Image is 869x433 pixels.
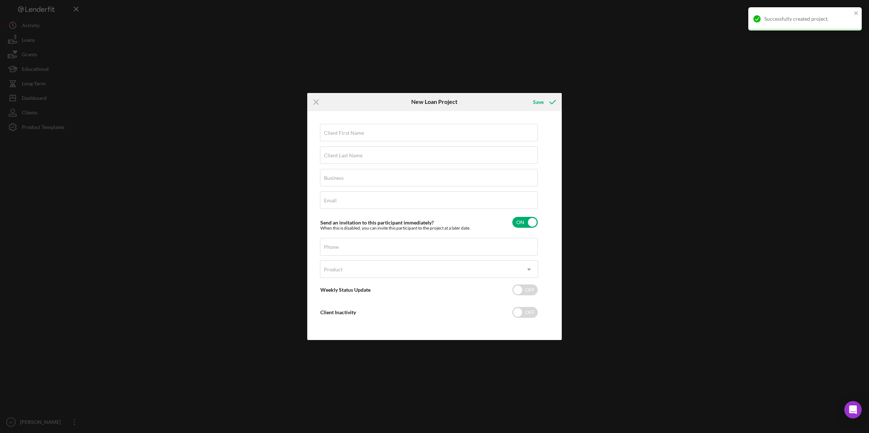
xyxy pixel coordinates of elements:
div: Product [324,267,343,272]
label: Send an invitation to this participant immediately? [320,219,434,226]
label: Client Inactivity [320,309,356,315]
label: Client Last Name [324,153,363,158]
h6: New Loan Project [411,98,457,105]
div: Successfully created project. [764,16,852,22]
div: When this is disabled, you can invite this participant to the project at a later date. [320,226,470,231]
label: Business [324,175,344,181]
button: Save [526,95,562,109]
button: close [854,10,859,17]
label: Client First Name [324,130,364,136]
div: Save [533,95,544,109]
div: Open Intercom Messenger [844,401,862,418]
label: Email [324,198,337,203]
label: Phone [324,244,339,250]
label: Weekly Status Update [320,287,371,293]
